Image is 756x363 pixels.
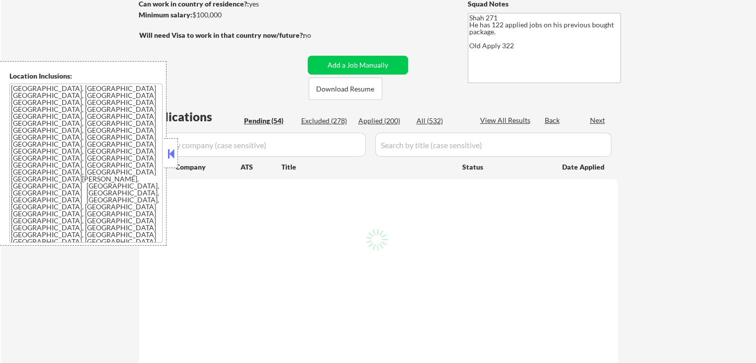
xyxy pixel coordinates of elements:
[142,133,366,157] input: Search by company (case sensitive)
[142,111,241,123] div: Applications
[301,116,351,126] div: Excluded (278)
[281,162,453,172] div: Title
[562,162,606,172] div: Date Applied
[462,158,548,176] div: Status
[590,115,606,125] div: Next
[139,10,192,19] strong: Minimum salary:
[139,10,304,20] div: $100,000
[244,116,294,126] div: Pending (54)
[375,133,611,157] input: Search by title (case sensitive)
[358,116,408,126] div: Applied (200)
[241,162,281,172] div: ATS
[139,31,305,39] strong: Will need Visa to work in that country now/future?:
[303,30,332,40] div: no
[308,56,408,75] button: Add a Job Manually
[309,78,382,100] button: Download Resume
[9,71,163,81] div: Location Inclusions:
[545,115,561,125] div: Back
[480,115,533,125] div: View All Results
[175,162,241,172] div: Company
[417,116,466,126] div: All (532)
